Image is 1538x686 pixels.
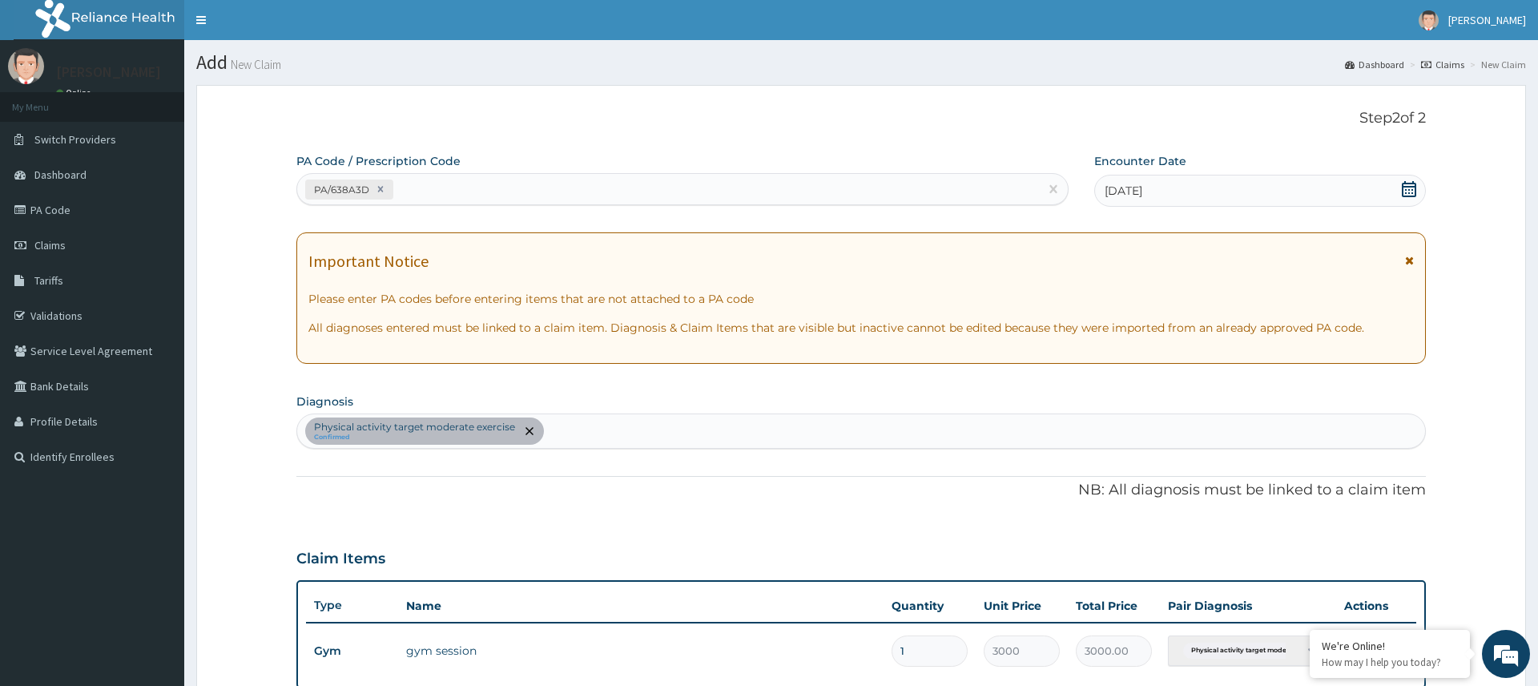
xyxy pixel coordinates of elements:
span: Claims [34,238,66,252]
th: Total Price [1068,590,1160,622]
span: [DATE] [1105,183,1142,199]
p: [PERSON_NAME] [56,65,161,79]
img: User Image [8,48,44,84]
th: Type [306,591,398,620]
th: Unit Price [976,590,1068,622]
td: Gym [306,636,398,666]
small: New Claim [227,59,281,71]
span: Tariffs [34,273,63,288]
th: Actions [1336,590,1416,622]
a: Dashboard [1345,58,1404,71]
td: gym session [398,635,883,667]
label: Encounter Date [1094,153,1186,169]
h1: Add [196,52,1526,73]
img: User Image [1419,10,1439,30]
th: Quantity [884,590,976,622]
a: Claims [1421,58,1464,71]
a: Online [56,87,95,99]
div: We're Online! [1322,639,1458,653]
li: New Claim [1466,58,1526,71]
th: Name [398,590,883,622]
h1: Important Notice [308,252,429,270]
p: Please enter PA codes before entering items that are not attached to a PA code [308,291,1413,307]
label: Diagnosis [296,393,353,410]
h3: Claim Items [296,551,385,568]
span: [PERSON_NAME] [1448,13,1526,27]
p: Step 2 of 2 [296,110,1425,127]
p: All diagnoses entered must be linked to a claim item. Diagnosis & Claim Items that are visible bu... [308,320,1413,336]
label: PA Code / Prescription Code [296,153,461,169]
th: Pair Diagnosis [1160,590,1336,622]
span: Switch Providers [34,132,116,147]
p: NB: All diagnosis must be linked to a claim item [296,480,1425,501]
span: Dashboard [34,167,87,182]
p: How may I help you today? [1322,656,1458,669]
div: PA/638A3D [309,180,372,199]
